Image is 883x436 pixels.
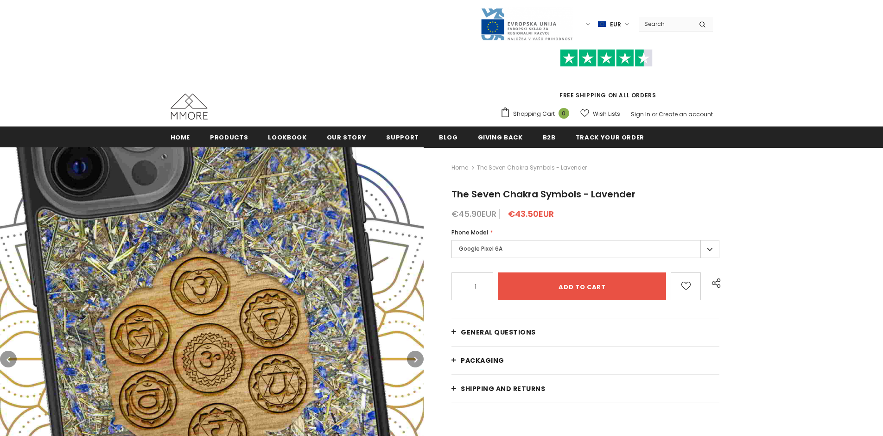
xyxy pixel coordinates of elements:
[593,109,620,119] span: Wish Lists
[327,126,367,147] a: Our Story
[631,110,650,118] a: Sign In
[268,133,306,142] span: Lookbook
[451,188,635,201] span: The Seven Chakra Symbols - Lavender
[171,133,191,142] span: Home
[439,126,458,147] a: Blog
[659,110,713,118] a: Create an account
[451,240,719,258] label: Google Pixel 6A
[500,67,713,91] iframe: Customer reviews powered by Trustpilot
[580,106,620,122] a: Wish Lists
[500,53,713,99] span: FREE SHIPPING ON ALL ORDERS
[500,107,574,121] a: Shopping Cart 0
[461,384,545,393] span: Shipping and returns
[268,126,306,147] a: Lookbook
[543,126,556,147] a: B2B
[171,94,208,120] img: MMORE Cases
[477,162,587,173] span: The Seven Chakra Symbols - Lavender
[451,318,719,346] a: General Questions
[478,126,523,147] a: Giving back
[210,133,248,142] span: Products
[639,17,692,31] input: Search Site
[480,7,573,41] img: Javni Razpis
[210,126,248,147] a: Products
[610,20,621,29] span: EUR
[451,228,488,236] span: Phone Model
[560,49,653,67] img: Trust Pilot Stars
[451,208,496,220] span: €45.90EUR
[559,108,569,119] span: 0
[508,208,554,220] span: €43.50EUR
[480,20,573,28] a: Javni Razpis
[439,133,458,142] span: Blog
[386,126,419,147] a: support
[451,375,719,403] a: Shipping and returns
[386,133,419,142] span: support
[171,126,191,147] a: Home
[513,109,555,119] span: Shopping Cart
[498,272,666,300] input: Add to cart
[461,356,504,365] span: PACKAGING
[478,133,523,142] span: Giving back
[451,162,468,173] a: Home
[576,126,644,147] a: Track your order
[543,133,556,142] span: B2B
[461,328,536,337] span: General Questions
[451,347,719,374] a: PACKAGING
[327,133,367,142] span: Our Story
[652,110,657,118] span: or
[576,133,644,142] span: Track your order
